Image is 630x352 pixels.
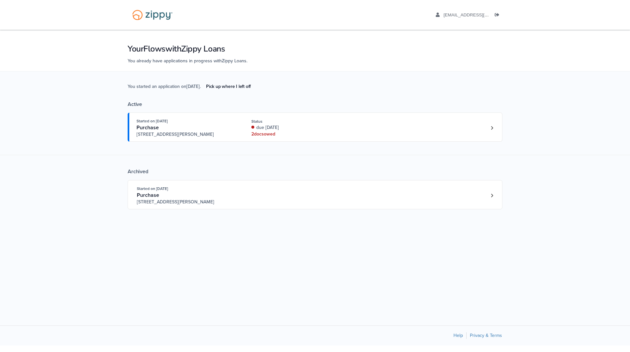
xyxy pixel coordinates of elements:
[251,118,339,124] div: Status
[136,119,168,123] span: Started on [DATE]
[128,101,502,108] div: Active
[136,124,159,131] span: Purchase
[128,180,502,209] a: Open loan 3802615
[137,186,168,191] span: Started on [DATE]
[128,7,177,23] img: Logo
[201,81,256,92] a: Pick up where I left off
[128,113,502,142] a: Open loan 4228033
[444,12,519,17] span: aaboley88@icloud.com
[137,199,237,205] span: [STREET_ADDRESS][PERSON_NAME]
[137,192,159,198] span: Purchase
[128,168,502,175] div: Archived
[487,123,497,133] a: Loan number 4228033
[128,58,247,64] span: You already have applications in progress with Zippy Loans .
[251,131,339,137] div: 2 doc s owed
[136,131,237,138] span: [STREET_ADDRESS][PERSON_NAME]
[128,83,256,101] span: You started an application on [DATE] .
[470,333,502,338] a: Privacy & Terms
[453,333,463,338] a: Help
[495,12,502,19] a: Log out
[251,124,339,131] div: due [DATE]
[487,191,497,200] a: Loan number 3802615
[128,43,502,54] h1: Your Flows with Zippy Loans
[436,12,519,19] a: edit profile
